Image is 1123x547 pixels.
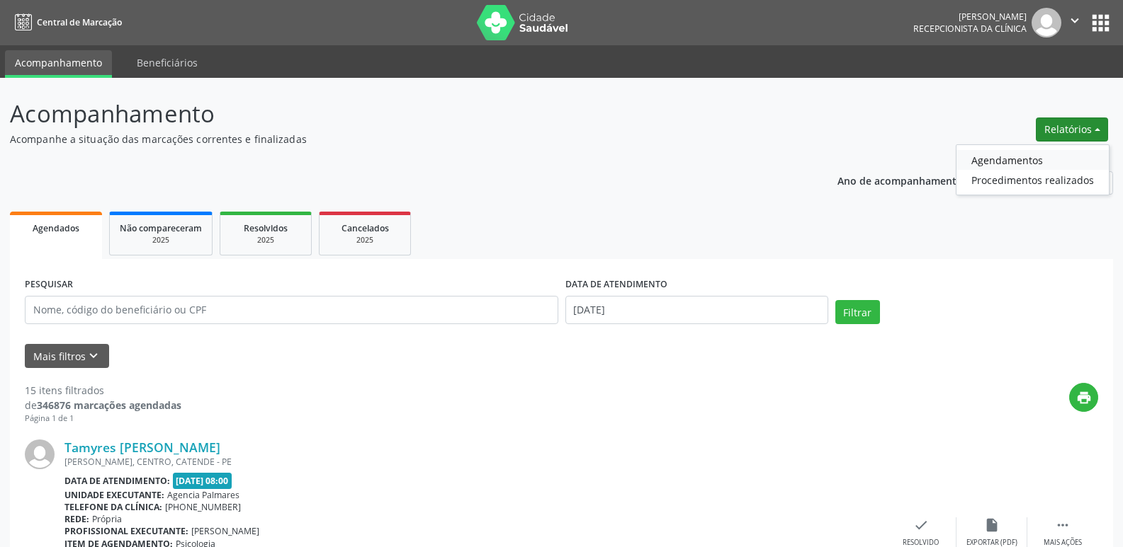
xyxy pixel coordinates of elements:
a: Tamyres [PERSON_NAME] [64,439,220,455]
b: Rede: [64,513,89,525]
i: check [913,517,929,533]
div: Página 1 de 1 [25,413,181,425]
i:  [1055,517,1071,533]
img: img [1032,8,1061,38]
a: Central de Marcação [10,11,122,34]
div: [PERSON_NAME], CENTRO, CATENDE - PE [64,456,886,468]
img: img [25,439,55,469]
span: Agencia Palmares [167,489,239,501]
button: apps [1088,11,1113,35]
i: insert_drive_file [984,517,1000,533]
button: Relatórios [1036,117,1108,142]
input: Selecione um intervalo [565,296,828,324]
i: keyboard_arrow_down [86,348,101,364]
button: Filtrar [835,300,880,324]
div: 15 itens filtrados [25,383,181,398]
b: Unidade executante: [64,489,164,501]
i:  [1067,13,1083,28]
b: Data de atendimento: [64,475,170,487]
input: Nome, código do beneficiário ou CPF [25,296,558,324]
div: 2025 [230,235,301,246]
ul: Relatórios [956,144,1110,195]
a: Agendamentos [956,150,1109,170]
i: print [1076,390,1092,405]
a: Procedimentos realizados [956,170,1109,190]
div: [PERSON_NAME] [913,11,1027,23]
label: DATA DE ATENDIMENTO [565,274,667,296]
span: Recepcionista da clínica [913,23,1027,35]
span: Resolvidos [244,222,288,234]
span: [PERSON_NAME] [191,525,259,537]
button:  [1061,8,1088,38]
b: Profissional executante: [64,525,188,537]
div: 2025 [329,235,400,246]
a: Beneficiários [127,50,208,75]
span: [PHONE_NUMBER] [165,501,241,513]
label: PESQUISAR [25,274,73,296]
span: [DATE] 08:00 [173,473,232,489]
span: Não compareceram [120,222,202,234]
button: Mais filtroskeyboard_arrow_down [25,344,109,369]
span: Própria [92,513,122,525]
span: Cancelados [342,222,389,234]
p: Acompanhamento [10,96,782,132]
button: print [1069,383,1098,412]
span: Central de Marcação [37,16,122,28]
b: Telefone da clínica: [64,501,162,513]
span: Agendados [33,222,79,234]
p: Ano de acompanhamento [837,171,963,189]
div: de [25,398,181,413]
a: Acompanhamento [5,50,112,78]
p: Acompanhe a situação das marcações correntes e finalizadas [10,132,782,146]
strong: 346876 marcações agendadas [37,398,181,412]
div: 2025 [120,235,202,246]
